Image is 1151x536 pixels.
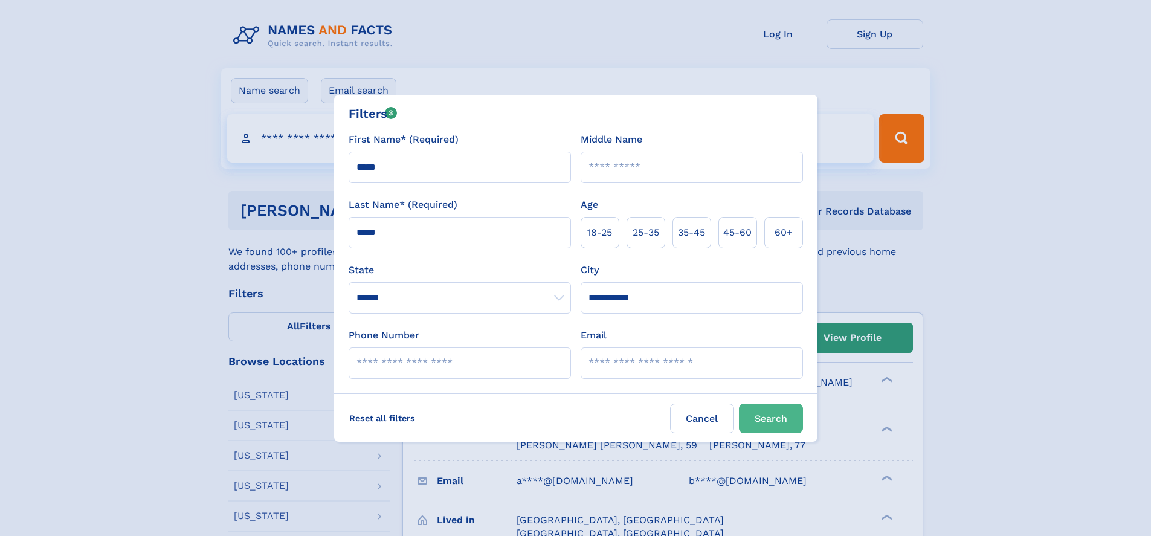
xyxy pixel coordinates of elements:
[581,198,598,212] label: Age
[349,132,459,147] label: First Name* (Required)
[341,404,423,433] label: Reset all filters
[581,263,599,277] label: City
[581,132,642,147] label: Middle Name
[349,263,571,277] label: State
[581,328,607,343] label: Email
[670,404,734,433] label: Cancel
[587,225,612,240] span: 18‑25
[349,328,419,343] label: Phone Number
[723,225,752,240] span: 45‑60
[775,225,793,240] span: 60+
[349,105,398,123] div: Filters
[633,225,659,240] span: 25‑35
[349,198,457,212] label: Last Name* (Required)
[739,404,803,433] button: Search
[678,225,705,240] span: 35‑45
